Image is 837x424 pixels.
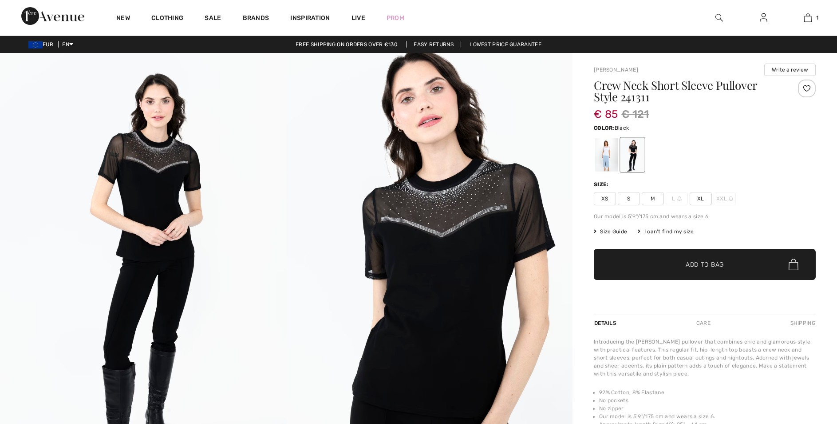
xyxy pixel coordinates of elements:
a: Lowest Price Guarantee [462,41,549,48]
li: No pockets [599,396,816,404]
div: I can't find my size [638,228,694,236]
button: Add to Bag [594,249,816,280]
div: Shipping [788,315,816,331]
span: Add to Bag [686,260,724,269]
li: No zipper [599,404,816,412]
span: XXL [714,192,736,205]
span: Size Guide [594,228,627,236]
a: New [116,14,130,24]
span: Black [615,125,629,131]
iframe: Opens a widget where you can find more information [780,357,828,380]
a: Brands [243,14,269,24]
img: Euro [28,41,43,48]
div: Our model is 5'9"/175 cm and wears a size 6. [594,212,816,220]
li: Our model is 5'9"/175 cm and wears a size 6. [599,412,816,420]
img: ring-m.svg [677,196,682,201]
a: Live [351,13,365,23]
a: Easy Returns [406,41,461,48]
span: M [642,192,664,205]
span: € 85 [594,99,618,120]
a: Clothing [151,14,183,24]
span: L [666,192,688,205]
img: 1ère Avenue [21,7,84,25]
div: Care [689,315,718,331]
img: search the website [715,12,723,23]
li: 92% Cotton, 8% Elastane [599,388,816,396]
img: Bag.svg [789,259,798,270]
div: Details [594,315,619,331]
img: My Bag [804,12,812,23]
span: € 121 [621,106,649,122]
a: Free shipping on orders over €130 [288,41,405,48]
span: S [618,192,640,205]
span: Color: [594,125,615,131]
div: Black [621,138,644,172]
span: Inspiration [290,14,330,24]
div: Size: [594,180,611,188]
div: Introducing the [PERSON_NAME] pullover that combines chic and glamorous style with practical feat... [594,338,816,378]
a: 1 [786,12,829,23]
a: Sale [205,14,221,24]
span: EUR [28,41,57,48]
img: My Info [760,12,767,23]
div: White [595,138,618,172]
span: EN [62,41,73,48]
img: ring-m.svg [729,196,733,201]
a: Sign In [753,12,774,24]
span: XS [594,192,616,205]
h1: Crew Neck Short Sleeve Pullover Style 241311 [594,80,779,103]
span: 1 [816,14,818,22]
a: Prom [387,13,404,23]
a: [PERSON_NAME] [594,67,638,73]
span: XL [690,192,712,205]
button: Write a review [764,64,816,76]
